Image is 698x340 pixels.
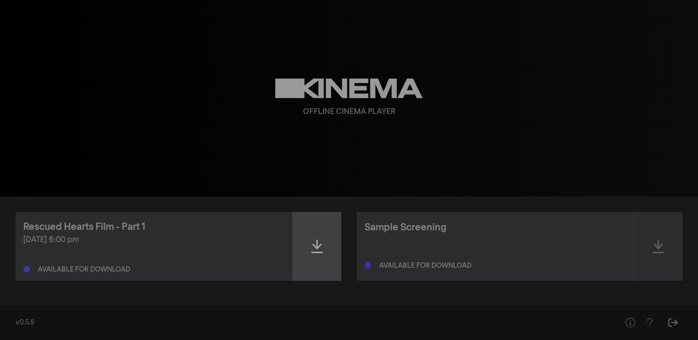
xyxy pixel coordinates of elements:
div: Available for download [38,266,130,273]
div: [DATE] 6:00 pm [23,234,285,246]
button: Sign Out [663,313,682,332]
div: Rescued Hearts Film - Part 1 [23,220,145,234]
button: Help [620,313,640,332]
div: Sample Screening [365,220,446,235]
div: v0.5.8 [16,318,601,328]
div: Available for download [379,262,472,269]
div: Offline Cinema Player [303,106,396,118]
button: Help [640,313,659,332]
